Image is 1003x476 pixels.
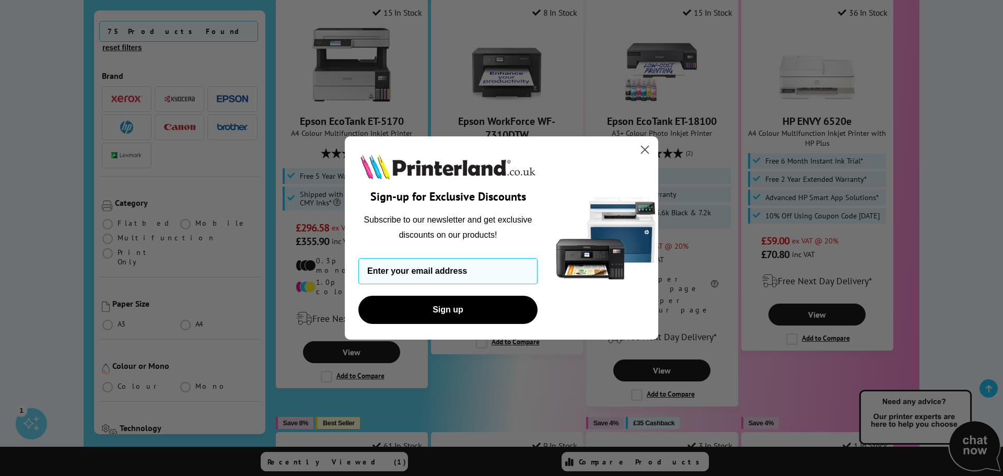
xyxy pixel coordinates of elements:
[370,189,526,204] span: Sign-up for Exclusive Discounts
[636,141,654,159] button: Close dialog
[554,136,658,340] img: 5290a21f-4df8-4860-95f4-ea1e8d0e8904.png
[364,215,532,239] span: Subscribe to our newsletter and get exclusive discounts on our products!
[358,152,538,181] img: Printerland.co.uk
[358,258,538,284] input: Enter your email address
[358,296,538,324] button: Sign up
